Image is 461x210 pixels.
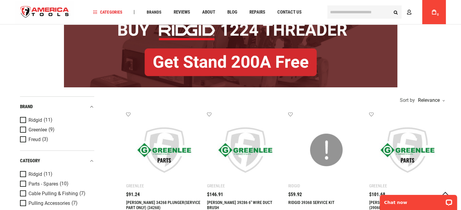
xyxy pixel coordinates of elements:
[375,118,440,182] img: Greenlee 39068 CAM,RETENTION (39068)
[90,8,125,16] a: Categories
[171,8,192,16] a: Reviews
[126,183,144,188] div: Greenlee
[20,117,93,124] a: Ridgid (11)
[288,192,302,197] span: $59.92
[44,172,52,177] span: (11)
[274,8,304,16] a: Contact Us
[144,8,164,16] a: Brands
[79,191,85,196] span: (7)
[390,6,402,18] button: Search
[249,10,265,15] span: Repairs
[28,181,58,187] span: Parts - Spares
[199,8,218,16] a: About
[376,191,461,210] iframe: LiveChat chat widget
[224,8,240,16] a: Blog
[20,171,93,178] a: Ridgid (11)
[15,1,74,24] a: store logo
[369,183,387,188] div: Greenlee
[369,200,440,210] a: [PERSON_NAME] 39068 CAM,RETENTION (39068)
[28,191,78,196] span: Cable Pulling & Fishing
[207,200,272,210] a: [PERSON_NAME] 39286 6" WIRE DUCT BRUSH
[126,200,200,210] a: [PERSON_NAME] 34268 PLUNGER(SERVICE PART ONLY) (34268)
[20,190,93,197] a: Cable Pulling & Fishing (7)
[126,192,140,197] span: $91.24
[227,10,237,15] span: Blog
[20,136,93,143] a: Freud (3)
[28,127,47,133] span: Greenlee
[20,127,93,133] a: Greenlee (9)
[132,118,197,182] img: Greenlee 34268 PLUNGER(SERVICE PART ONLY) (34268)
[42,137,48,142] span: (3)
[207,192,223,197] span: $146.91
[213,118,278,182] img: GREENLEE 39286 6
[44,118,52,123] span: (11)
[64,7,397,87] img: BOGO: Buy RIDGID® 1224 Threader, Get Stand 200A Free!
[369,192,385,197] span: $101.68
[294,118,359,182] img: RIDGID 39368 SERVICE KIT
[202,10,215,15] span: About
[277,10,301,15] span: Contact Us
[246,8,268,16] a: Repairs
[20,103,94,111] div: Brand
[288,183,300,188] div: Ridgid
[173,10,190,15] span: Reviews
[15,1,74,24] img: America Tools
[28,172,42,177] span: Ridgid
[48,127,55,132] span: (9)
[146,10,161,14] span: Brands
[28,201,70,206] span: Pulling Accessories
[93,10,122,14] span: Categories
[28,137,41,142] span: Freud
[207,183,225,188] div: Greenlee
[20,157,94,165] div: category
[20,200,93,207] a: Pulling Accessories (7)
[416,98,444,103] div: Relevance
[20,181,93,187] a: Parts - Spares (10)
[437,13,439,16] span: 0
[400,98,415,103] span: Sort by
[288,200,334,205] a: RIDGID 39368 SERVICE KIT
[72,201,78,206] span: (7)
[60,181,68,186] span: (10)
[28,118,42,123] span: Ridgid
